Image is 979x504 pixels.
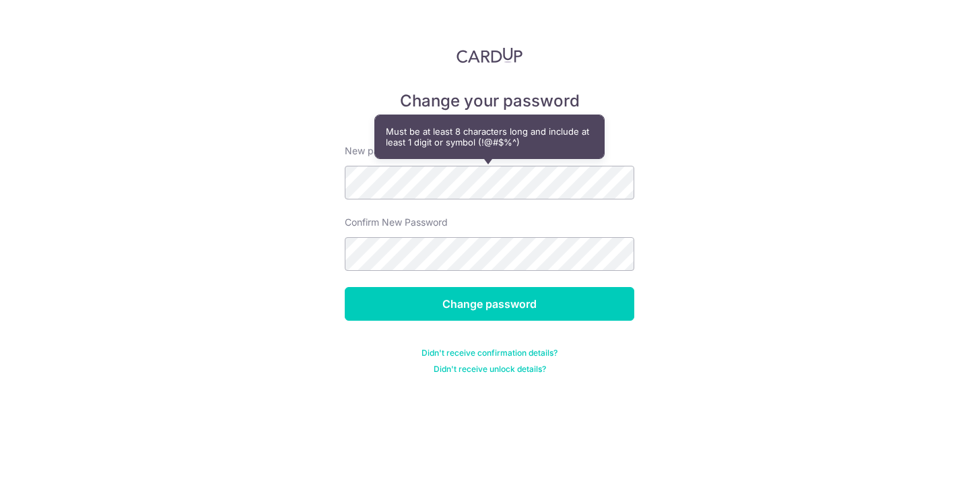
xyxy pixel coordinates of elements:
input: Change password [345,287,634,321]
h5: Change your password [345,90,634,112]
div: Must be at least 8 characters long and include at least 1 digit or symbol (!@#$%^) [375,115,604,158]
a: Didn't receive unlock details? [434,364,546,375]
label: Confirm New Password [345,216,448,229]
label: New password [345,144,411,158]
img: CardUp Logo [457,47,522,63]
a: Didn't receive confirmation details? [421,348,558,358]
